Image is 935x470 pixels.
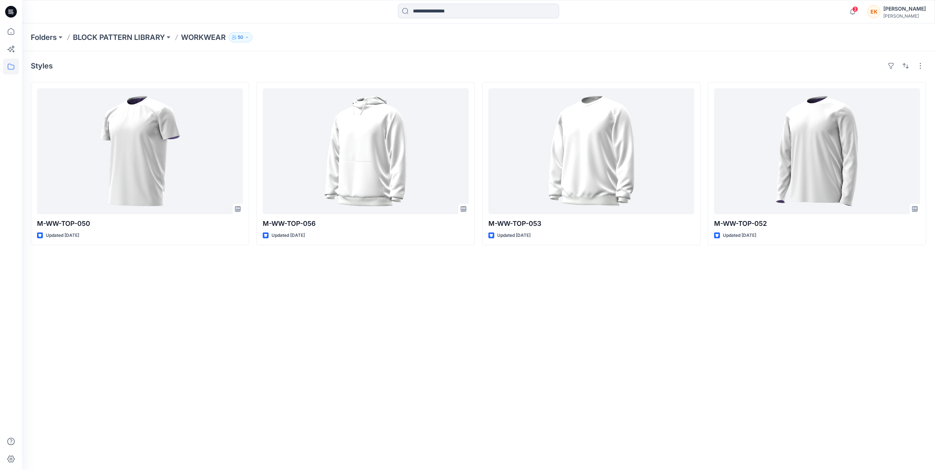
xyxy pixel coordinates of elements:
p: 50 [238,33,243,41]
p: M-WW-TOP-050 [37,219,243,229]
p: M-WW-TOP-052 [714,219,920,229]
a: M-WW-TOP-056 [263,88,469,214]
a: M-WW-TOP-050 [37,88,243,214]
p: M-WW-TOP-053 [488,219,694,229]
div: EK [867,5,880,18]
div: [PERSON_NAME] [883,13,926,19]
a: M-WW-TOP-052 [714,88,920,214]
h4: Styles [31,61,53,70]
a: Folders [31,32,57,42]
p: Updated [DATE] [46,232,79,239]
p: M-WW-TOP-056 [263,219,469,229]
span: 3 [852,6,858,12]
a: M-WW-TOP-053 [488,88,694,214]
a: BLOCK PATTERN LIBRARY [73,32,165,42]
div: [PERSON_NAME] [883,4,926,13]
button: 50 [229,32,252,42]
p: Updated [DATE] [497,232,531,239]
p: WORKWEAR [181,32,226,42]
p: Updated [DATE] [271,232,305,239]
p: Updated [DATE] [723,232,756,239]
